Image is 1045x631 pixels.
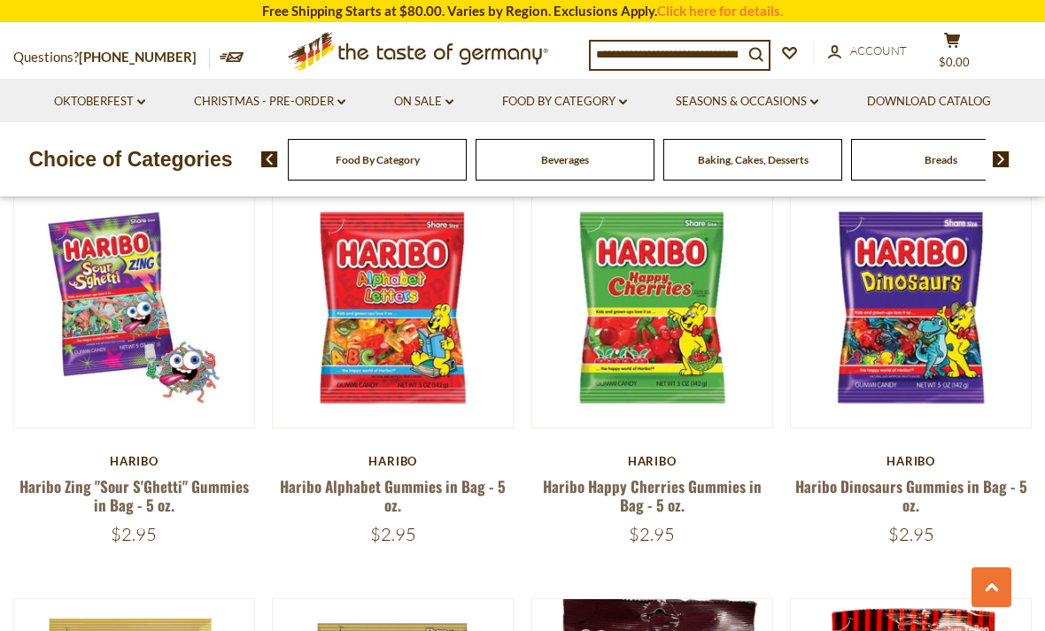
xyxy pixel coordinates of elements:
a: Seasons & Occasions [676,92,818,112]
img: previous arrow [261,151,278,167]
p: Questions? [13,46,210,69]
img: Haribo [791,188,1031,427]
a: Haribo Zing "Sour S'Ghetti" Gummies in Bag - 5 oz. [19,475,249,516]
a: [PHONE_NUMBER] [79,49,197,65]
a: Food By Category [502,92,627,112]
div: Haribo [790,454,1032,468]
a: Download Catalog [867,92,991,112]
a: Baking, Cakes, Desserts [698,153,809,166]
a: Breads [925,153,957,166]
div: Haribo [13,454,255,468]
a: Haribo Dinosaurs Gummies in Bag - 5 oz. [795,475,1027,516]
span: $2.95 [888,523,934,545]
a: Food By Category [336,153,420,166]
img: Haribo [14,188,254,427]
a: Haribo Happy Cherries Gummies in Bag - 5 oz. [543,475,762,516]
span: $0.00 [939,55,970,69]
img: next arrow [993,151,1010,167]
img: Haribo [532,188,772,427]
a: Haribo Alphabet Gummies in Bag - 5 oz. [280,475,506,516]
span: $2.95 [629,523,675,545]
a: Beverages [541,153,589,166]
a: Click here for details. [657,3,783,19]
a: Account [828,42,907,61]
a: Oktoberfest [54,92,145,112]
a: Christmas - PRE-ORDER [194,92,345,112]
div: Haribo [272,454,514,468]
span: $2.95 [370,523,416,545]
span: $2.95 [111,523,157,545]
button: $0.00 [925,32,979,76]
span: Account [850,43,907,58]
a: On Sale [394,92,453,112]
div: Haribo [531,454,773,468]
img: Haribo [273,188,513,427]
